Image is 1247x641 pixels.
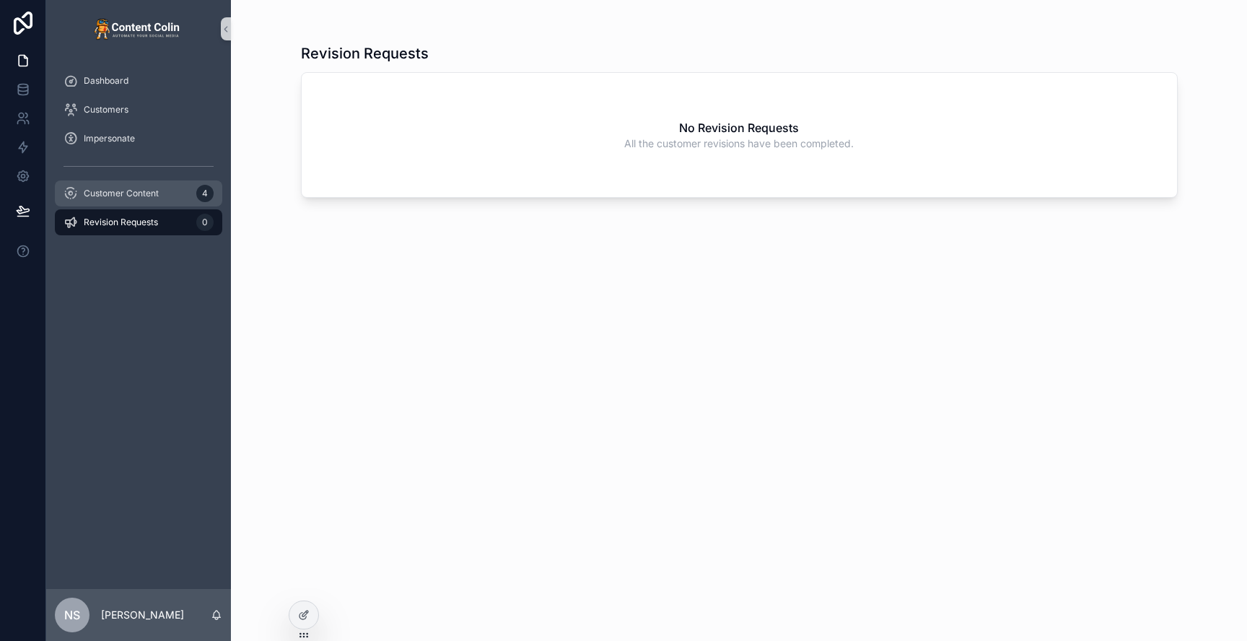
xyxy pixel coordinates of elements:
[46,58,231,254] div: scrollable content
[101,608,184,622] p: [PERSON_NAME]
[55,126,222,152] a: Impersonate
[196,185,214,202] div: 4
[94,17,183,40] img: App logo
[84,133,135,144] span: Impersonate
[84,104,128,115] span: Customers
[84,217,158,228] span: Revision Requests
[55,68,222,94] a: Dashboard
[84,75,128,87] span: Dashboard
[55,180,222,206] a: Customer Content4
[301,43,429,64] h1: Revision Requests
[55,209,222,235] a: Revision Requests0
[55,97,222,123] a: Customers
[196,214,214,231] div: 0
[84,188,159,199] span: Customer Content
[679,119,799,136] h2: No Revision Requests
[624,136,854,151] span: All the customer revisions have been completed.
[64,606,80,624] span: NS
